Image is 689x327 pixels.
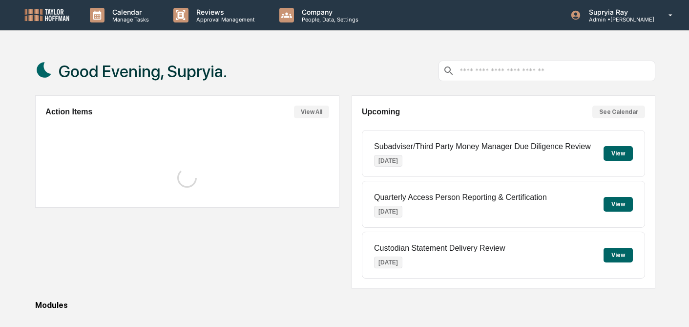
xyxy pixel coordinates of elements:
p: [DATE] [374,155,402,167]
h1: Good Evening, Supryia. [59,62,227,81]
p: Approval Management [188,16,260,23]
p: Manage Tasks [104,16,154,23]
button: See Calendar [592,106,645,118]
p: Company [294,8,363,16]
p: Supryia Ray [581,8,654,16]
button: View [604,146,633,161]
p: Admin • [PERSON_NAME] [581,16,654,23]
p: Subadviser/Third Party Money Manager Due Diligence Review [374,142,591,151]
h2: Upcoming [362,108,400,116]
div: Modules [35,301,655,310]
p: People, Data, Settings [294,16,363,23]
p: Reviews [188,8,260,16]
p: Quarterly Access Person Reporting & Certification [374,193,547,202]
img: logo [23,8,70,22]
p: [DATE] [374,257,402,268]
p: Custodian Statement Delivery Review [374,244,505,253]
button: View All [294,106,329,118]
p: [DATE] [374,206,402,218]
h2: Action Items [45,108,92,116]
button: View [604,248,633,262]
p: Calendar [104,8,154,16]
button: View [604,197,633,212]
